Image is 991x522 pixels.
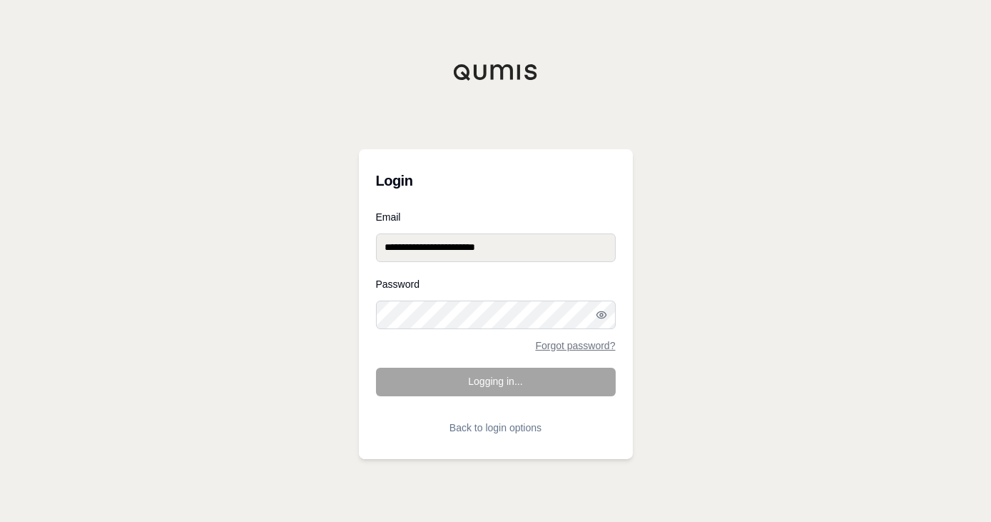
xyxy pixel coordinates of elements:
[376,212,616,222] label: Email
[376,166,616,195] h3: Login
[376,413,616,442] button: Back to login options
[535,341,615,351] a: Forgot password?
[376,279,616,289] label: Password
[453,64,539,81] img: Qumis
